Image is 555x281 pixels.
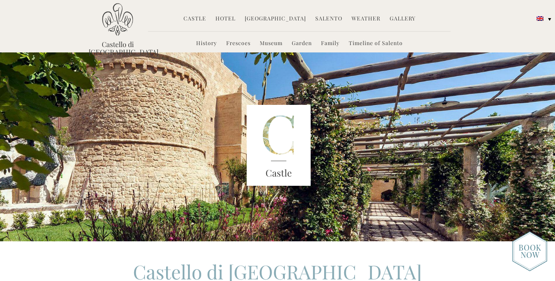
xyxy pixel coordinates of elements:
img: new-booknow.png [512,231,547,271]
a: Castle [183,15,206,24]
a: Family [321,39,340,48]
a: Castello di [GEOGRAPHIC_DATA] [89,40,146,56]
a: Museum [260,39,283,48]
a: History [196,39,217,48]
a: Garden [292,39,312,48]
img: English [536,16,543,21]
h3: Castle [247,166,311,180]
a: Timeline of Salento [349,39,403,48]
a: Salento [315,15,342,24]
img: castle-letter.png [247,105,311,186]
a: Hotel [215,15,235,24]
a: [GEOGRAPHIC_DATA] [245,15,306,24]
a: Frescoes [226,39,251,48]
a: Gallery [390,15,415,24]
a: Weather [351,15,380,24]
img: Castello di Ugento [102,3,133,36]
